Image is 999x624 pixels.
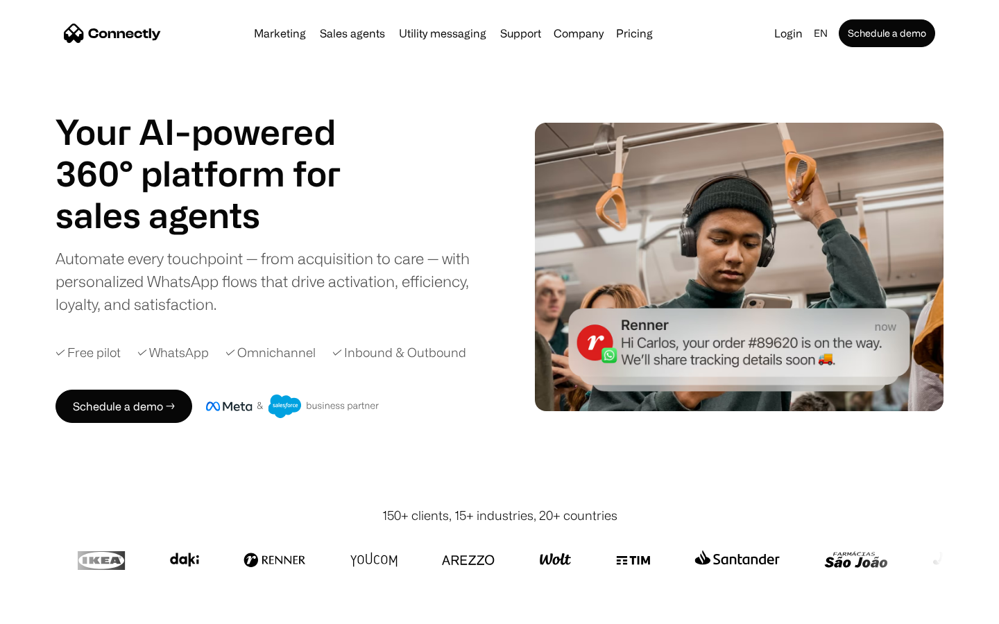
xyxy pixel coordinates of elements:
[314,28,391,39] a: Sales agents
[248,28,311,39] a: Marketing
[814,24,828,43] div: en
[55,343,121,362] div: ✓ Free pilot
[495,28,547,39] a: Support
[55,194,375,236] h1: sales agents
[55,247,493,315] div: Automate every touchpoint — from acquisition to care — with personalized WhatsApp flows that driv...
[839,19,935,47] a: Schedule a demo
[137,343,209,362] div: ✓ WhatsApp
[554,24,604,43] div: Company
[225,343,316,362] div: ✓ Omnichannel
[55,390,192,423] a: Schedule a demo →
[382,506,617,525] div: 150+ clients, 15+ industries, 20+ countries
[769,24,808,43] a: Login
[610,28,658,39] a: Pricing
[332,343,466,362] div: ✓ Inbound & Outbound
[393,28,492,39] a: Utility messaging
[206,395,379,418] img: Meta and Salesforce business partner badge.
[28,600,83,619] ul: Language list
[55,111,375,194] h1: Your AI-powered 360° platform for
[14,598,83,619] aside: Language selected: English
